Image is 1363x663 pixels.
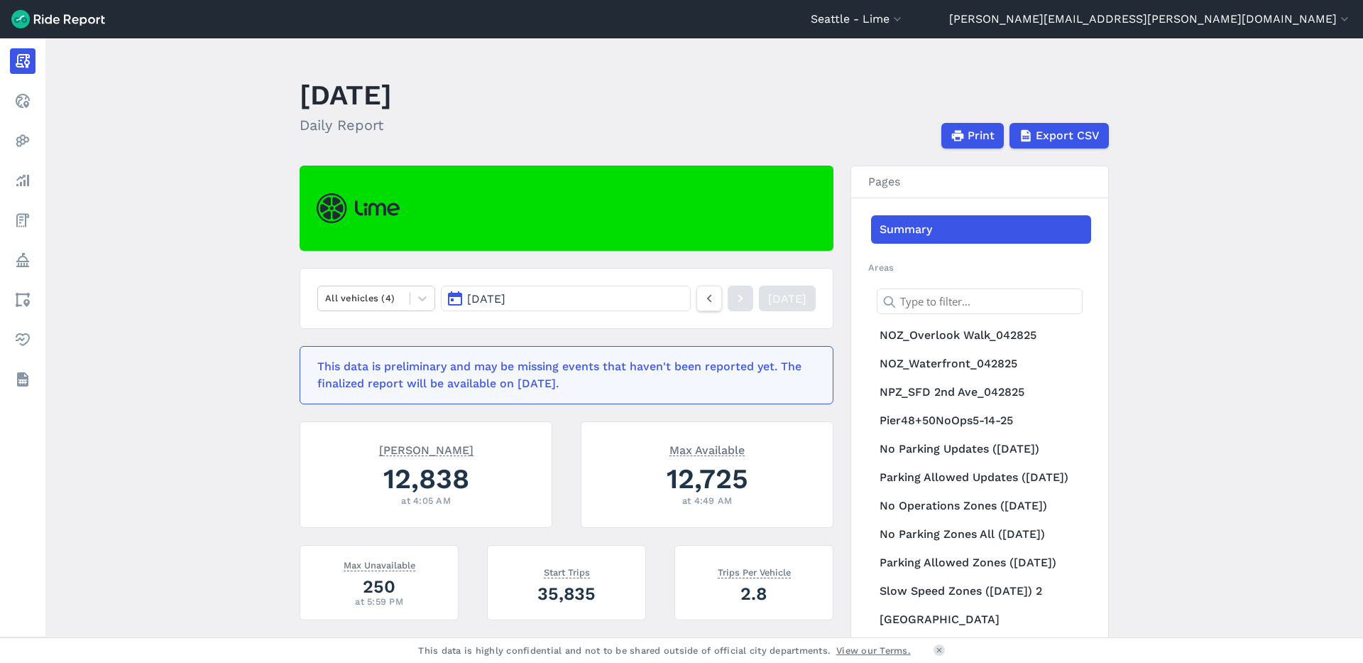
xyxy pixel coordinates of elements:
button: Print [941,123,1004,149]
img: Ride Report [11,10,105,28]
span: Max Available [669,442,745,456]
a: NOZ_Overlook Walk_042825 [871,321,1091,350]
button: [PERSON_NAME][EMAIL_ADDRESS][PERSON_NAME][DOMAIN_NAME] [949,11,1352,28]
span: [DATE] [467,292,505,306]
div: at 4:05 AM [317,494,535,507]
a: NOZ_Waterfront_042825 [871,350,1091,378]
a: Fees [10,207,35,233]
span: Export CSV [1036,127,1100,144]
a: Realtime [10,88,35,114]
a: Slow Speed Zones ([DATE]) 2 [871,577,1091,605]
a: Summary [871,215,1091,244]
div: at 4:49 AM [598,494,816,507]
a: Datasets [10,367,35,392]
div: at 5:59 PM [317,595,441,608]
span: [PERSON_NAME] [379,442,474,456]
button: Seattle - Lime [811,11,904,28]
div: 35,835 [505,581,628,606]
a: Parking Allowed Updates ([DATE]) [871,463,1091,492]
img: Lime [317,193,400,223]
button: Export CSV [1009,123,1109,149]
div: 250 [317,574,441,599]
a: Pier48+50NoOps5-14-25 [871,406,1091,435]
a: Analyze [10,168,35,193]
a: No Operations Zones ([DATE]) [871,492,1091,520]
a: No Parking Zones All ([DATE]) [871,520,1091,549]
div: 12,725 [598,459,816,498]
button: [DATE] [441,286,691,311]
div: 12,838 [317,459,535,498]
h2: Areas [868,261,1091,274]
input: Type to filter... [877,289,1083,314]
span: Trips Per Vehicle [718,564,791,578]
a: Policy [10,247,35,273]
a: [DATE] [759,286,816,311]
h3: Pages [851,166,1108,198]
a: Heatmaps [10,128,35,153]
h1: [DATE] [300,75,392,114]
a: Health [10,327,35,352]
span: Print [968,127,995,144]
div: This data is preliminary and may be missing events that haven't been reported yet. The finalized ... [317,358,807,392]
span: Max Unavailable [344,557,415,571]
h2: Daily Report [300,114,392,136]
a: No Parking Updates ([DATE]) [871,435,1091,463]
a: Report [10,48,35,74]
a: View our Terms. [836,644,911,657]
a: NPZ_SFD 2nd Ave_042825 [871,378,1091,406]
a: Parking Allowed Zones ([DATE]) [871,549,1091,577]
a: Areas [10,287,35,313]
div: 2.8 [692,581,816,606]
a: [GEOGRAPHIC_DATA] [871,605,1091,634]
span: Start Trips [544,564,590,578]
